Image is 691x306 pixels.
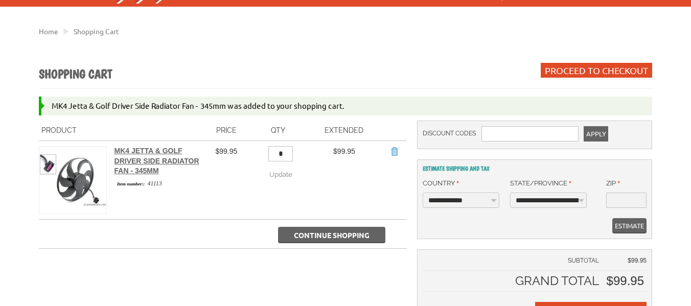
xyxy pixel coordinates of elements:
img: MK4 Jetta & Golf Driver Side Radiator Fan - 345mm [39,147,106,214]
th: Qty [249,121,307,141]
a: Remove Item [389,146,399,156]
button: Apply [584,126,608,142]
button: Continue Shopping [278,227,385,243]
span: $99.95 [333,147,355,155]
span: $99.95 [607,274,644,288]
th: Extended [307,121,381,141]
a: Shopping Cart [74,27,119,36]
a: MK4 Jetta & Golf Driver Side Radiator Fan - 345mm [114,147,199,175]
button: Proceed to Checkout [541,63,652,78]
span: Item number:: [114,180,148,187]
label: State/Province [510,178,571,189]
label: Country [423,178,459,189]
a: Home [39,27,58,36]
span: Product [41,126,77,134]
span: Apply [586,126,606,142]
label: Zip [606,178,620,189]
span: Estimate [615,218,644,233]
h2: Estimate Shipping and Tax [423,165,647,172]
span: $99.95 [216,147,238,155]
span: MK4 Jetta & Golf Driver Side Radiator Fan - 345mm was added to your shopping cart. [52,101,344,110]
label: Discount Codes [423,126,476,141]
td: Subtotal [423,255,604,271]
div: 41113 [114,179,201,188]
strong: Grand Total [515,273,599,288]
span: Continue Shopping [294,230,370,240]
span: Update [269,171,292,178]
span: $99.95 [628,257,647,264]
h1: Shopping Cart [39,66,112,83]
span: Proceed to Checkout [545,65,648,76]
button: Estimate [612,218,647,233]
span: Price [216,126,237,134]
